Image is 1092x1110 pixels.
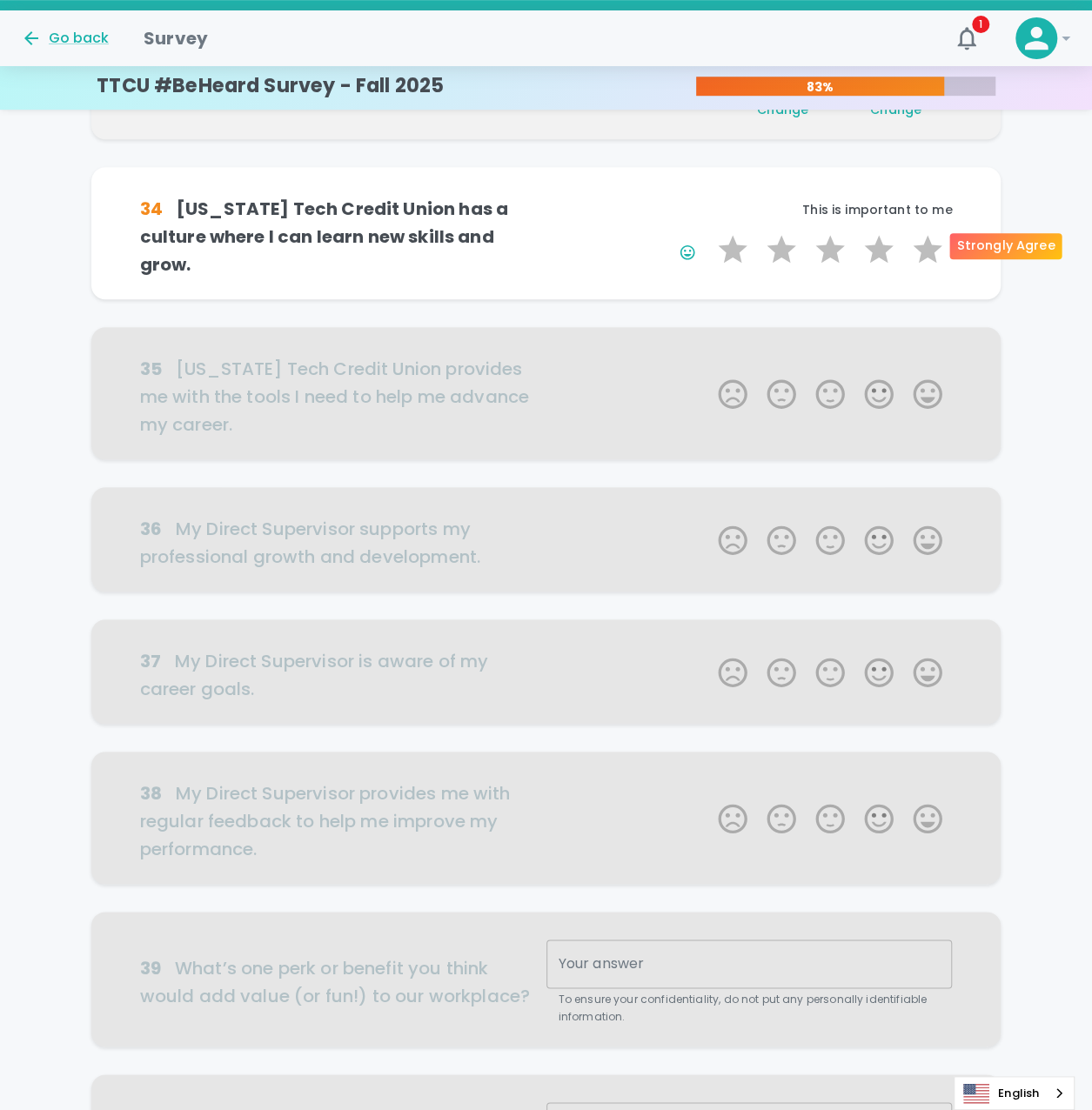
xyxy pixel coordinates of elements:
[972,16,989,33] span: 1
[140,195,546,278] h6: [US_STATE] Tech Credit Union has a culture where I can learn new skills and grow.
[955,1077,1074,1109] a: English
[870,101,921,118] span: Change
[949,233,1062,259] div: Strongly Agree
[546,201,953,218] p: This is important to me
[954,1076,1075,1110] aside: Language selected: English
[140,195,163,223] div: 34
[946,17,988,59] button: 1
[954,1076,1075,1110] div: Language
[144,24,208,52] h1: Survey
[696,78,945,96] p: 83%
[21,28,109,49] button: Go back
[757,101,808,118] span: Change
[97,74,444,98] h4: TTCU #BeHeard Survey - Fall 2025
